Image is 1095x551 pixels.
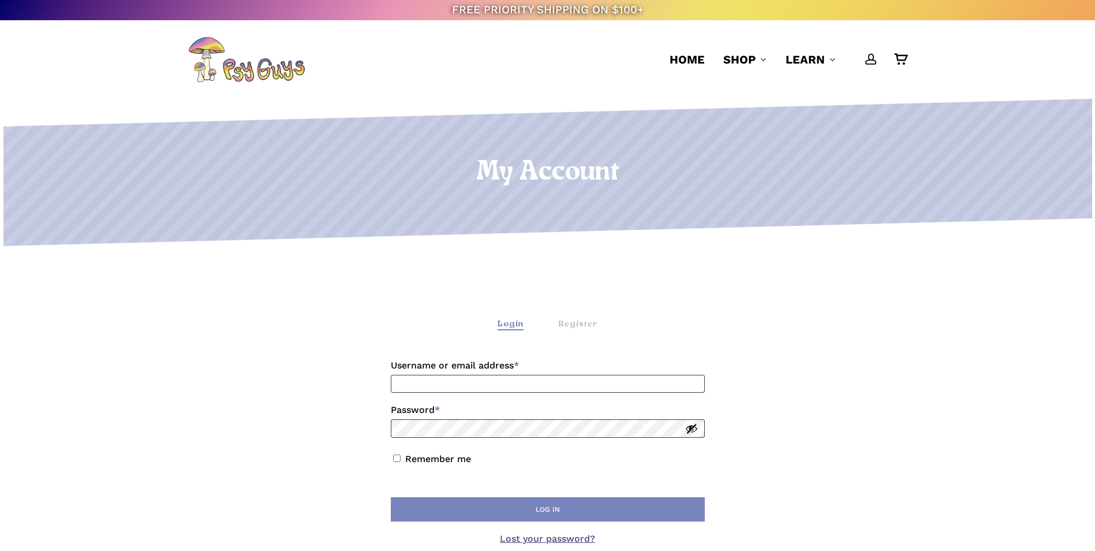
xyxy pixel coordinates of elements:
div: Login [498,318,524,330]
span: Home [670,53,705,66]
button: Log in [391,497,705,522]
span: Learn [786,53,825,66]
label: Remember me [405,453,471,464]
a: Shop [723,51,767,68]
img: PsyGuys [188,36,305,83]
div: Register [558,318,597,330]
span: Shop [723,53,756,66]
a: Lost your password? [500,533,595,544]
label: Username or email address [391,356,705,375]
a: Learn [786,51,836,68]
button: Show password [685,422,698,435]
label: Password [391,401,705,419]
a: Home [670,51,705,68]
nav: Main Menu [660,20,907,99]
a: Cart [894,53,907,66]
